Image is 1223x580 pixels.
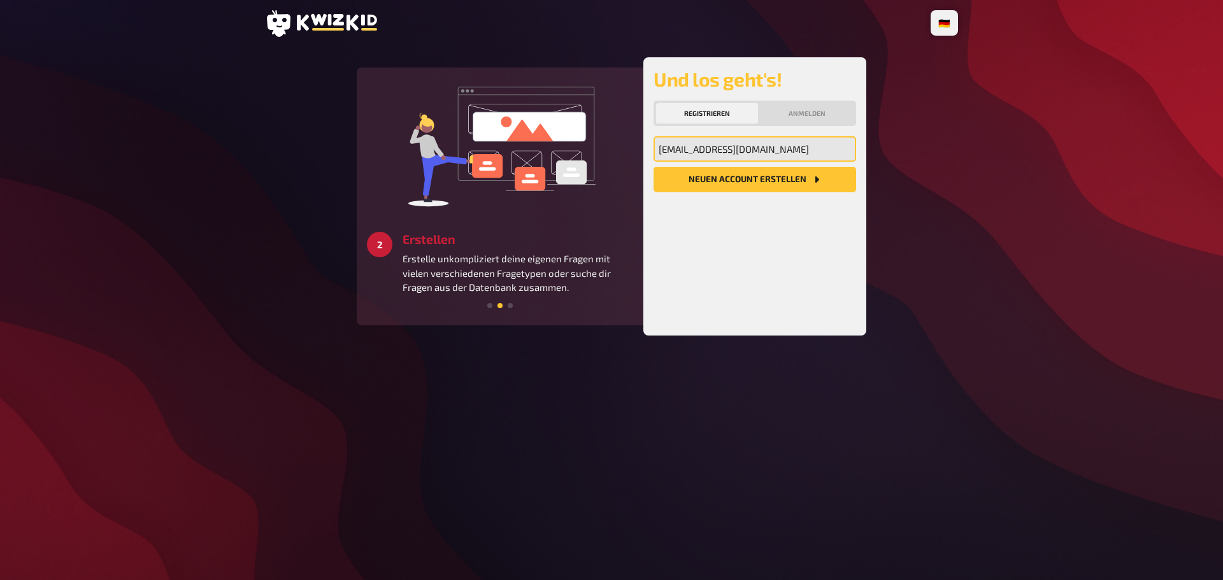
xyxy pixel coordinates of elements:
button: Registrieren [656,103,758,124]
h2: Und los geht's! [654,67,856,90]
button: Neuen Account Erstellen [654,167,856,192]
input: Meine Emailadresse [654,136,856,162]
img: create [404,78,596,211]
li: 🇩🇪 [933,13,955,33]
p: Erstelle unkompliziert deine eigenen Fragen mit vielen verschiedenen Fragetypen oder suche dir Fr... [403,251,633,295]
div: 2 [367,232,392,257]
button: Anmelden [761,103,854,124]
h3: Erstellen [403,232,633,246]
